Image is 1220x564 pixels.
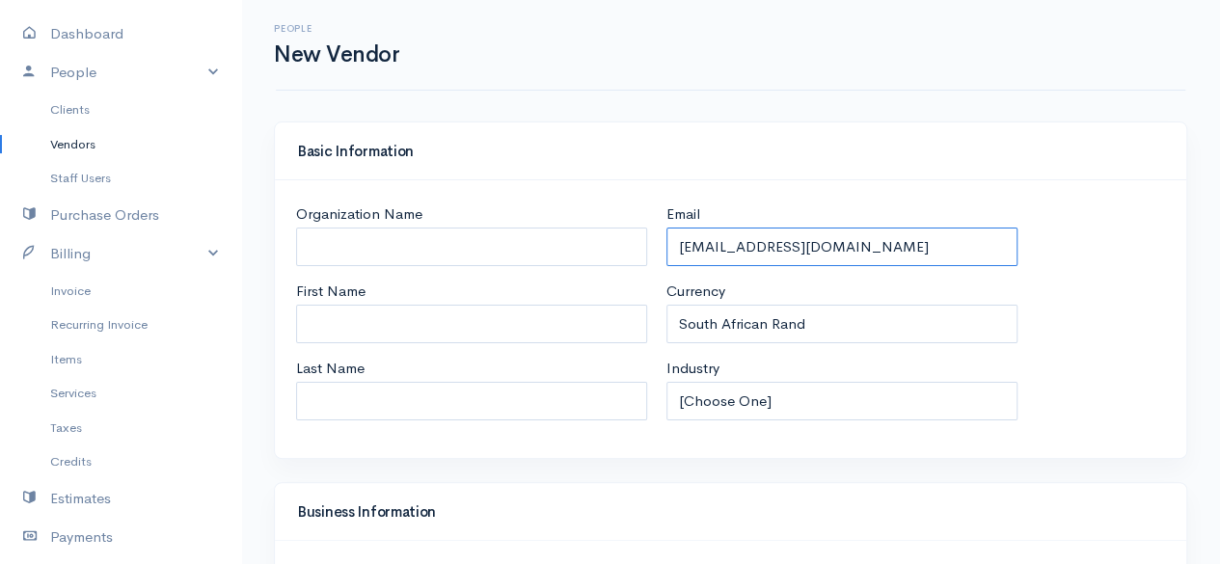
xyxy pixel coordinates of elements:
label: Last Name [296,358,365,380]
label: Industry [666,358,719,380]
h4: Basic Information [298,144,1163,160]
h1: New Vendor [274,42,399,67]
label: Currency [666,281,725,303]
h4: Business Information [298,504,1163,521]
label: Organization Name [296,203,422,226]
h6: People [274,23,399,34]
label: Email [666,203,700,226]
label: First Name [296,281,366,303]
